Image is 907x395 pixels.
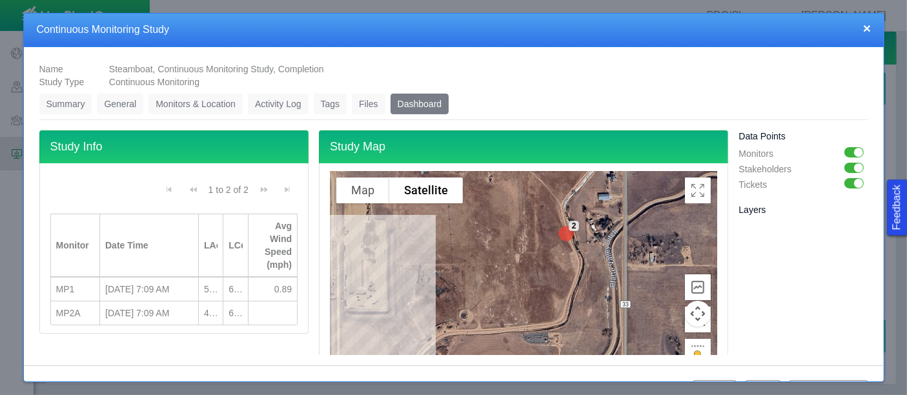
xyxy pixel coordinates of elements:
button: Measure [685,307,711,332]
span: Stakeholders [739,164,791,174]
div: 47.20 [204,307,218,319]
div: 67.60 [229,307,242,319]
th: LAeq [199,214,223,278]
div: 67.30 [229,283,242,296]
div: [DATE] 7:09 AM [105,307,193,319]
div: 2 [569,220,579,230]
a: Tags [314,94,347,114]
button: Toggle Fullscreen in browser window [685,177,711,203]
a: General [97,94,143,114]
button: Measure [685,339,711,365]
a: Summary [39,94,92,114]
button: Show street map [336,177,389,203]
a: Files [352,94,385,114]
div: LAeq [204,239,218,252]
td: MP2A [51,301,101,325]
div: LCeq [229,239,242,252]
div: Avg Wind Speed (mph) [254,219,292,271]
td: 67.30 [223,278,248,301]
h5: Data Points [739,130,868,142]
td: 8/11/2025, 7:09 AM [100,278,199,301]
div: 1 to 2 of 2 [203,183,254,201]
button: Drag Pegman onto the map to open Street View [685,347,711,373]
span: Name [39,64,63,74]
th: LCeq [223,214,248,278]
th: Date Time [100,214,199,278]
div: Monitor [56,239,95,252]
div: Pagination [159,177,298,207]
td: 51.50 [199,278,223,301]
h5: Layers [739,204,868,216]
div: [DATE] 7:09 AM [105,283,193,296]
span: Steamboat, Continuous Monitoring Study, Completion [109,64,324,74]
h4: Study Info [39,130,309,163]
span: Continuous Monitoring [109,77,199,87]
th: Monitor [51,214,101,278]
td: 67.60 [223,301,248,325]
td: MP1 [51,278,101,301]
div: MP2A [56,307,95,319]
div: 51.50 [204,283,218,296]
span: Study Type [39,77,85,87]
button: Show satellite imagery [389,177,463,203]
td: 47.20 [199,301,223,325]
td: 0.89 [249,278,298,301]
button: Map camera controls [685,301,711,327]
span: Monitors [739,148,773,159]
div: MP1 [56,283,95,296]
div: Date Time [105,239,193,252]
td: 8/11/2025, 7:09 AM [100,301,199,325]
div: 0.89 [254,283,292,296]
button: close [863,21,871,35]
a: Monitors & Location [148,94,243,114]
a: Dashboard [391,94,449,114]
a: Activity Log [248,94,309,114]
span: Tickets [739,179,767,190]
h4: Continuous Monitoring Study [37,23,871,37]
h4: Study Map [319,130,728,163]
th: Avg Wind Speed (mph) [249,214,298,278]
button: Elevation [685,274,711,300]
